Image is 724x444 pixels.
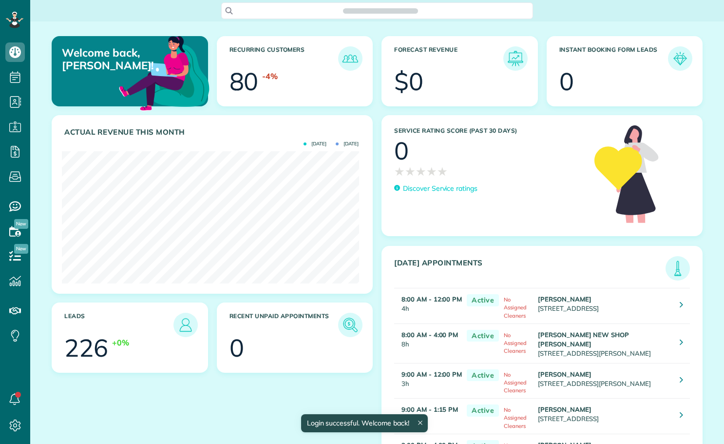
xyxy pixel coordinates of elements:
[394,163,405,180] span: ★
[467,404,499,417] span: Active
[504,371,527,394] span: No Assigned Cleaners
[535,399,672,434] td: [STREET_ADDRESS]
[353,6,408,16] span: Search ZenMaid…
[416,163,426,180] span: ★
[176,315,195,335] img: icon_leads-1bed01f49abd5b7fead27621c3d59655bb73ed531f8eeb49469d10e621d6b896.png
[229,69,259,94] div: 80
[394,399,462,434] td: 4h 15
[14,219,28,229] span: New
[394,183,477,194] a: Discover Service ratings
[336,141,359,146] span: [DATE]
[304,141,326,146] span: [DATE]
[504,332,527,354] span: No Assigned Cleaners
[559,46,668,71] h3: Instant Booking Form Leads
[467,294,499,306] span: Active
[535,323,672,363] td: [STREET_ADDRESS][PERSON_NAME]
[467,330,499,342] span: Active
[394,288,462,323] td: 4h
[64,336,108,360] div: 226
[394,69,423,94] div: $0
[394,323,462,363] td: 8h
[341,315,360,335] img: icon_unpaid_appointments-47b8ce3997adf2238b356f14209ab4cced10bd1f174958f3ca8f1d0dd7fffeee.png
[112,337,129,348] div: +0%
[14,244,28,254] span: New
[62,46,157,72] p: Welcome back, [PERSON_NAME]!
[538,370,591,378] strong: [PERSON_NAME]
[229,46,339,71] h3: Recurring Customers
[394,127,585,134] h3: Service Rating score (past 30 days)
[504,296,527,319] span: No Assigned Cleaners
[668,259,687,278] img: icon_todays_appointments-901f7ab196bb0bea1936b74009e4eb5ffbc2d2711fa7634e0d609ed5ef32b18b.png
[301,414,427,432] div: Login successful. Welcome back!
[670,49,690,68] img: icon_form_leads-04211a6a04a5b2264e4ee56bc0799ec3eb69b7e499cbb523a139df1d13a81ae0.png
[405,163,416,180] span: ★
[394,363,462,398] td: 3h
[535,363,672,398] td: [STREET_ADDRESS][PERSON_NAME]
[64,313,173,337] h3: Leads
[538,331,629,348] strong: [PERSON_NAME] NEW SHOP [PERSON_NAME]
[401,331,458,339] strong: 8:00 AM - 4:00 PM
[538,295,591,303] strong: [PERSON_NAME]
[401,370,462,378] strong: 9:00 AM - 12:00 PM
[262,71,278,82] div: -4%
[403,183,477,194] p: Discover Service ratings
[535,288,672,323] td: [STREET_ADDRESS]
[394,46,503,71] h3: Forecast Revenue
[504,406,527,429] span: No Assigned Cleaners
[394,259,666,281] h3: [DATE] Appointments
[64,128,362,137] h3: Actual Revenue this month
[117,25,211,120] img: dashboard_welcome-42a62b7d889689a78055ac9021e634bf52bae3f8056760290aed330b23ab8690.png
[401,295,462,303] strong: 8:00 AM - 12:00 PM
[506,49,525,68] img: icon_forecast_revenue-8c13a41c7ed35a8dcfafea3cbb826a0462acb37728057bba2d056411b612bbbe.png
[341,49,360,68] img: icon_recurring_customers-cf858462ba22bcd05b5a5880d41d6543d210077de5bb9ebc9590e49fd87d84ed.png
[559,69,574,94] div: 0
[426,163,437,180] span: ★
[467,369,499,382] span: Active
[437,163,448,180] span: ★
[229,336,244,360] div: 0
[394,139,409,163] div: 0
[538,405,591,413] strong: [PERSON_NAME]
[229,313,339,337] h3: Recent unpaid appointments
[401,405,458,413] strong: 9:00 AM - 1:15 PM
